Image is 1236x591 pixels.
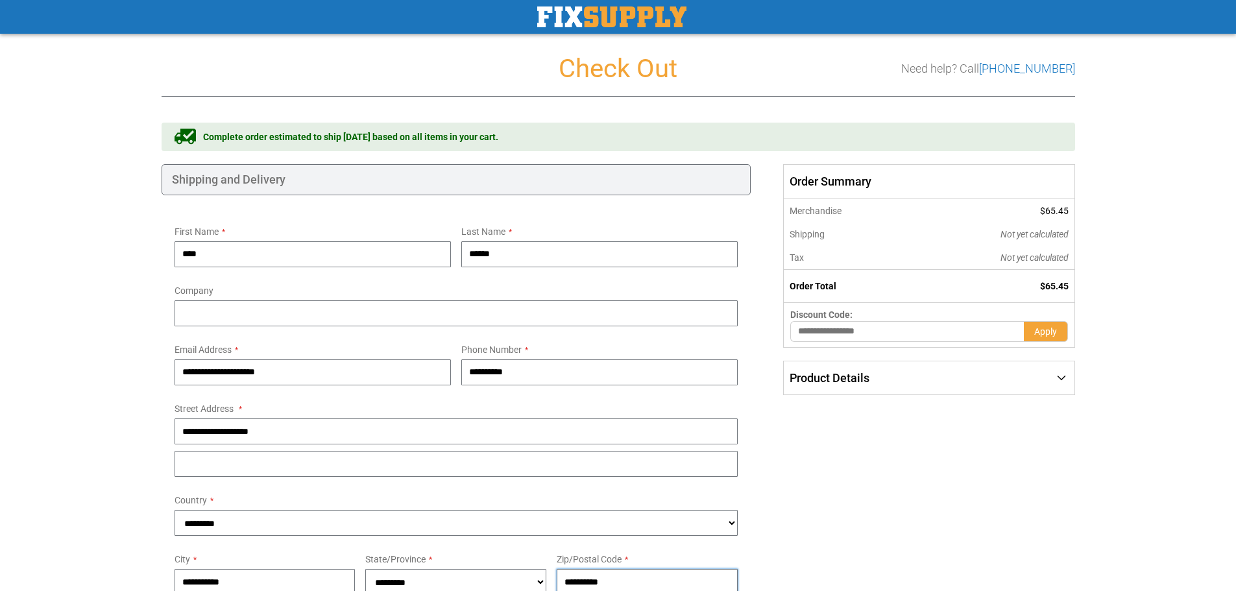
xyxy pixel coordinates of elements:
span: Phone Number [461,344,522,355]
th: Tax [784,246,913,270]
span: First Name [175,226,219,237]
span: Last Name [461,226,505,237]
button: Apply [1024,321,1068,342]
div: Shipping and Delivery [162,164,751,195]
span: $65.45 [1040,281,1069,291]
img: Fix Industrial Supply [537,6,686,27]
a: [PHONE_NUMBER] [979,62,1075,75]
span: Product Details [790,371,869,385]
span: Order Summary [783,164,1074,199]
span: Not yet calculated [1000,229,1069,239]
span: Discount Code: [790,309,853,320]
h1: Check Out [162,54,1075,83]
strong: Order Total [790,281,836,291]
h3: Need help? Call [901,62,1075,75]
span: Apply [1034,326,1057,337]
span: Email Address [175,344,232,355]
span: State/Province [365,554,426,564]
span: Complete order estimated to ship [DATE] based on all items in your cart. [203,130,498,143]
a: store logo [537,6,686,27]
span: Shipping [790,229,825,239]
span: Not yet calculated [1000,252,1069,263]
span: $65.45 [1040,206,1069,216]
span: Company [175,285,213,296]
span: Street Address [175,404,234,414]
th: Merchandise [784,199,913,223]
span: Country [175,495,207,505]
span: Zip/Postal Code [557,554,622,564]
span: City [175,554,190,564]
